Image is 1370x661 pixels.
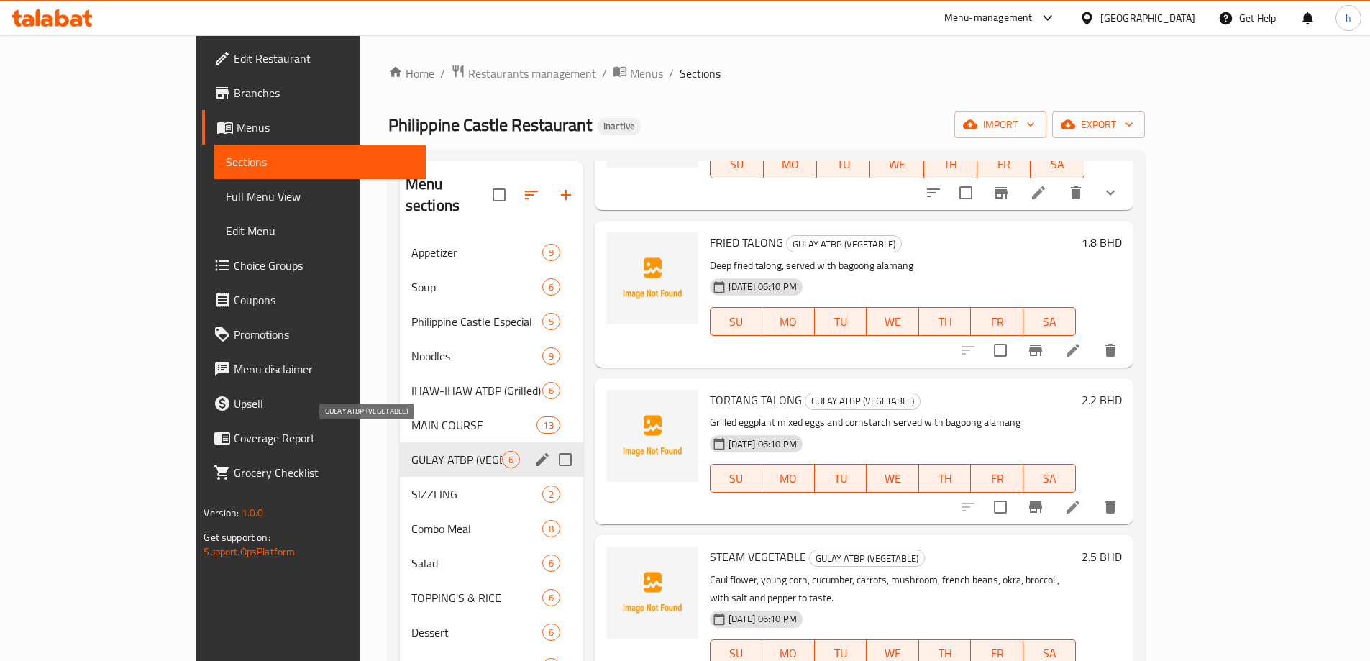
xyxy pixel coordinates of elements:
div: MAIN COURSE13 [400,408,583,442]
span: 13 [537,419,559,432]
span: Upsell [234,395,414,412]
span: Menus [630,65,663,82]
img: FRIED TALONG [606,232,698,324]
a: Menus [613,64,663,83]
span: Full Menu View [226,188,414,205]
span: 1.0.0 [242,503,264,522]
span: GULAY ATBP (VEGETABLE) [810,550,924,567]
button: MO [762,464,815,493]
span: Philippine Castle Especial [411,313,542,330]
div: items [542,589,560,606]
h6: 2.5 BHD [1082,547,1122,567]
span: FR [977,311,1018,332]
span: TH [930,154,972,175]
span: GULAY ATBP (VEGETABLE) [411,451,502,468]
button: WE [867,307,919,336]
a: Sections [214,145,425,179]
p: Grilled eggplant mixed eggs and cornstarch served with bagoong alamang [710,414,1076,432]
span: TU [821,311,862,332]
div: Salad6 [400,546,583,580]
span: Sections [226,153,414,170]
span: Select to update [985,492,1015,522]
a: Menus [202,110,425,145]
button: SA [1023,464,1076,493]
a: Promotions [202,317,425,352]
span: GULAY ATBP (VEGETABLE) [787,236,901,252]
span: 6 [503,453,519,467]
span: h [1346,10,1351,26]
a: Coupons [202,283,425,317]
a: Choice Groups [202,248,425,283]
img: TORTANG TALONG [606,390,698,482]
span: SA [1036,154,1078,175]
span: Appetizer [411,244,542,261]
button: delete [1093,333,1128,368]
span: 6 [543,384,560,398]
span: TH [925,468,966,489]
button: WE [870,150,923,178]
span: Promotions [234,326,414,343]
div: Appetizer9 [400,235,583,270]
div: items [542,624,560,641]
div: items [542,486,560,503]
div: TOPPING'S & RICE6 [400,580,583,615]
span: Combo Meal [411,520,542,537]
span: 6 [543,591,560,605]
button: sort-choices [916,175,951,210]
div: SIZZLING2 [400,477,583,511]
button: MO [762,307,815,336]
p: Deep fried talong, served with bagoong alamang [710,257,1076,275]
span: Edit Restaurant [234,50,414,67]
span: Dessert [411,624,542,641]
span: Salad [411,555,542,572]
span: MO [770,154,811,175]
span: Restaurants management [468,65,596,82]
span: Choice Groups [234,257,414,274]
button: import [954,111,1046,138]
span: WE [872,468,913,489]
button: edit [531,449,553,470]
button: export [1052,111,1145,138]
div: Philippine Castle Especial5 [400,304,583,339]
span: FR [977,468,1018,489]
h6: 2.2 BHD [1082,390,1122,410]
a: Edit menu item [1064,342,1082,359]
span: TU [821,468,862,489]
a: Grocery Checklist [202,455,425,490]
p: Cauliflower, young corn, cucumber, carrots, mushroom, french beans, okra, broccoli, with salt and... [710,571,1076,607]
span: FR [983,154,1025,175]
span: 6 [543,281,560,294]
div: [GEOGRAPHIC_DATA] [1100,10,1195,26]
button: TH [924,150,977,178]
svg: Show Choices [1102,184,1119,201]
span: FRIED TALONG [710,232,783,253]
nav: breadcrumb [388,64,1145,83]
span: Version: [204,503,239,522]
span: Branches [234,84,414,101]
div: items [542,520,560,537]
span: Grocery Checklist [234,464,414,481]
span: Sections [680,65,721,82]
li: / [602,65,607,82]
span: Select to update [951,178,981,208]
span: SA [1029,311,1070,332]
a: Full Menu View [214,179,425,214]
span: Edit Menu [226,222,414,240]
span: Soup [411,278,542,296]
span: [DATE] 06:10 PM [723,280,803,293]
button: SU [710,307,762,336]
span: IHAW-IHAW ATBP (Grilled) [411,382,542,399]
a: Edit Restaurant [202,41,425,76]
a: Branches [202,76,425,110]
div: IHAW-IHAW ATBP (Grilled)6 [400,373,583,408]
button: FR [971,307,1023,336]
span: [DATE] 06:10 PM [723,612,803,626]
a: Edit Menu [214,214,425,248]
div: TOPPING'S & RICE [411,589,542,606]
a: Restaurants management [451,64,596,83]
div: Menu-management [944,9,1033,27]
